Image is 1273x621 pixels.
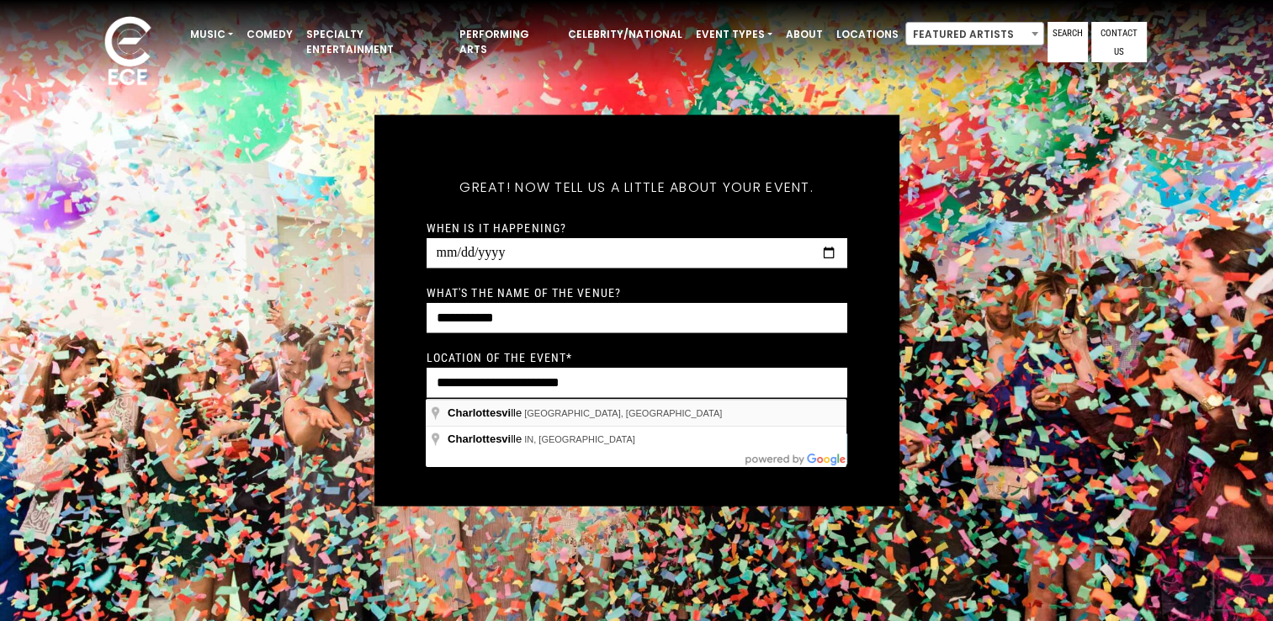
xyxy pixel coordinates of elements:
a: Performing Arts [453,20,561,64]
span: lle [448,433,524,445]
span: lle [448,406,524,419]
label: Location of the event [427,350,573,365]
a: About [779,20,830,49]
span: IN, [GEOGRAPHIC_DATA] [524,434,635,444]
a: Specialty Entertainment [300,20,453,64]
span: Charlottesvi [448,433,511,445]
a: Event Types [689,20,779,49]
a: Celebrity/National [561,20,689,49]
label: What's the name of the venue? [427,285,621,300]
a: Comedy [240,20,300,49]
label: When is it happening? [427,220,567,236]
a: Contact Us [1091,22,1147,62]
img: ece_new_logo_whitev2-1.png [86,12,170,93]
span: [GEOGRAPHIC_DATA], [GEOGRAPHIC_DATA] [524,408,722,418]
a: Search [1048,22,1088,62]
span: Featured Artists [905,22,1044,45]
h5: Great! Now tell us a little about your event. [427,157,847,218]
span: Charlottesvi [448,406,511,419]
span: Featured Artists [906,23,1043,46]
a: Locations [830,20,905,49]
a: Music [183,20,240,49]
